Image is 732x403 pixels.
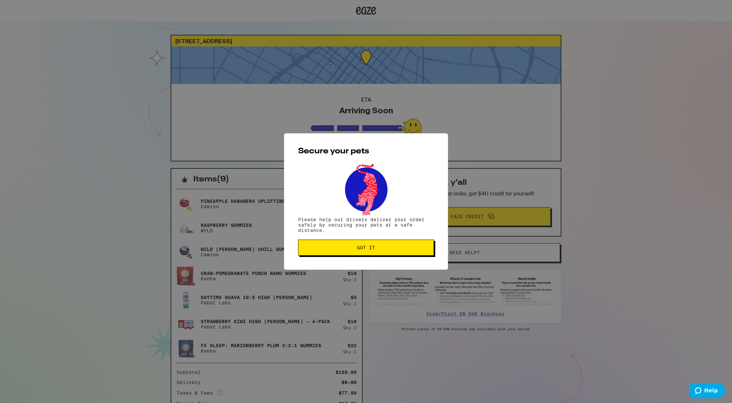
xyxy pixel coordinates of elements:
iframe: Opens a widget where you can find more information [689,383,725,400]
img: pets [339,162,393,217]
h2: Secure your pets [298,147,434,155]
span: Got it [357,245,375,250]
p: Please help our drivers deliver your order safely by securing your pets at a safe distance. [298,217,434,233]
button: Got it [298,240,434,256]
